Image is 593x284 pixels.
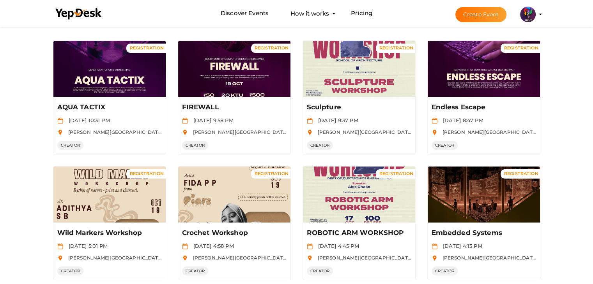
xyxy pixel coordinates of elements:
[520,7,536,22] img: 5BK8ZL5P_small.png
[221,6,269,21] a: Discover Events
[57,141,84,150] span: CREATOR
[65,117,110,123] span: [DATE] 10:31 PM
[432,244,437,249] img: calendar.svg
[307,266,333,275] span: CREATOR
[432,266,458,275] span: CREATOR
[314,117,358,123] span: [DATE] 9:37 PM
[57,228,160,238] p: Wild Markers Workshop
[307,255,313,261] img: location.svg
[64,255,388,261] span: [PERSON_NAME][GEOGRAPHIC_DATA], [GEOGRAPHIC_DATA], [GEOGRAPHIC_DATA], [GEOGRAPHIC_DATA], [GEOGRAP...
[307,103,409,112] p: Sculpture
[432,103,534,112] p: Endless Escape
[182,130,188,135] img: location.svg
[57,244,63,249] img: calendar.svg
[182,228,285,238] p: Crochet Workshop
[307,141,333,150] span: CREATOR
[307,228,409,238] p: ROBOTIC ARM WORKSHOP
[439,243,482,249] span: [DATE] 4:13 PM
[182,266,209,275] span: CREATOR
[189,255,512,261] span: [PERSON_NAME][GEOGRAPHIC_DATA], [GEOGRAPHIC_DATA], [GEOGRAPHIC_DATA], [GEOGRAPHIC_DATA], [GEOGRAP...
[439,117,483,123] span: [DATE] 8:47 PM
[182,244,188,249] img: calendar.svg
[189,117,234,123] span: [DATE] 9:58 PM
[432,130,437,135] img: location.svg
[57,266,84,275] span: CREATOR
[432,228,534,238] p: Embedded Systems
[455,7,507,22] button: Create Event
[57,255,63,261] img: location.svg
[307,118,313,124] img: calendar.svg
[182,141,209,150] span: CREATOR
[432,141,458,150] span: CREATOR
[189,243,234,249] span: [DATE] 4:58 PM
[307,244,313,249] img: calendar.svg
[57,130,63,135] img: location.svg
[314,243,359,249] span: [DATE] 4:45 PM
[351,6,372,21] a: Pricing
[182,103,285,112] p: FIREWALL
[57,118,63,124] img: calendar.svg
[288,6,331,21] button: How it works
[64,129,388,135] span: [PERSON_NAME][GEOGRAPHIC_DATA], [GEOGRAPHIC_DATA], [GEOGRAPHIC_DATA], [GEOGRAPHIC_DATA], [GEOGRAP...
[57,103,160,112] p: AQUA TACTIX
[182,255,188,261] img: location.svg
[65,243,108,249] span: [DATE] 5:01 PM
[189,129,512,135] span: [PERSON_NAME][GEOGRAPHIC_DATA], [GEOGRAPHIC_DATA], [GEOGRAPHIC_DATA], [GEOGRAPHIC_DATA], [GEOGRAP...
[182,118,188,124] img: calendar.svg
[432,118,437,124] img: calendar.svg
[432,255,437,261] img: location.svg
[307,130,313,135] img: location.svg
